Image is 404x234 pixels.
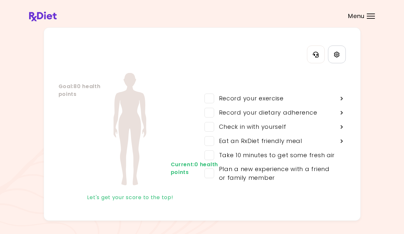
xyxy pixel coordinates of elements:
[214,137,302,145] div: Eat an RxDiet friendly meal
[59,83,84,98] div: Goal : 80 health points
[214,151,335,159] div: Take 10 minutes to get some fresh air
[29,12,57,21] img: RxDiet
[328,46,346,63] a: Settings
[59,192,202,203] div: Let's get your score to the top!
[171,161,197,176] div: Current : 0 health points
[214,94,284,103] div: Record your exercise
[214,165,338,182] div: Plan a new experience with a friend or family member
[348,13,365,19] span: Menu
[214,108,317,117] div: Record your dietary adherence
[307,46,325,63] button: Contact Information
[214,122,286,131] div: Check in with yourself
